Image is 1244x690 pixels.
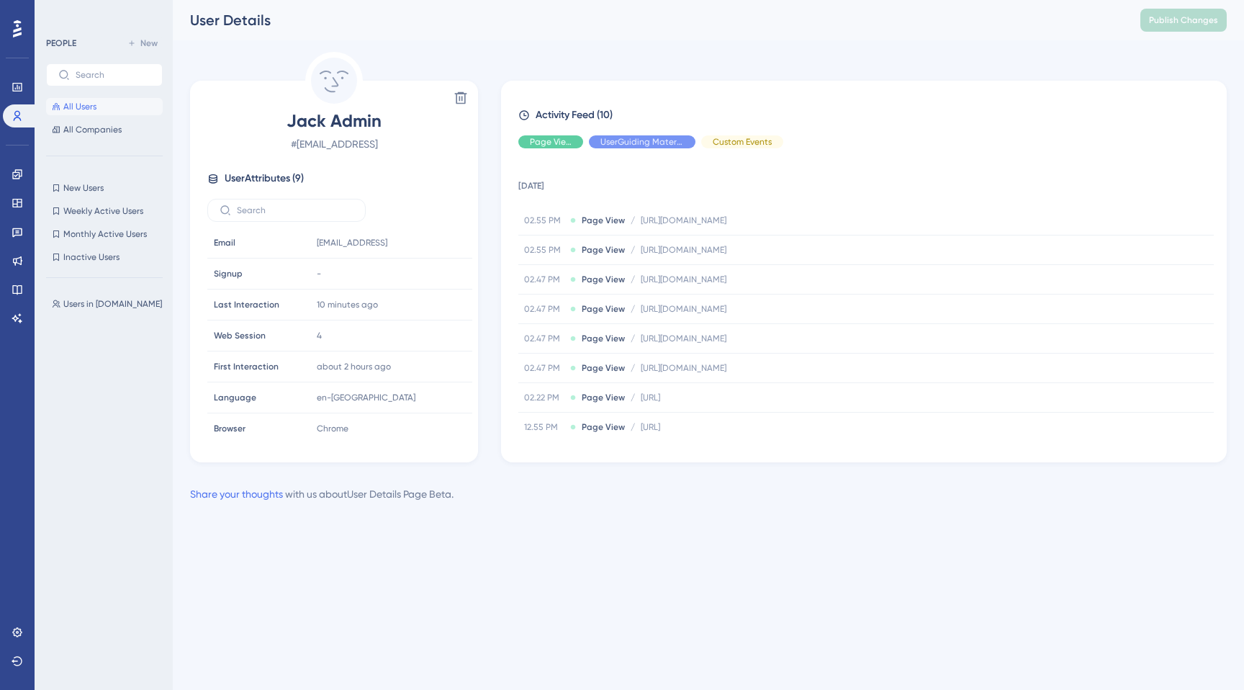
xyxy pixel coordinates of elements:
span: / [631,362,635,374]
span: Page View [582,392,625,403]
span: [URL][DOMAIN_NAME] [641,215,726,226]
time: 10 minutes ago [317,300,378,310]
span: New [140,37,158,49]
span: Web Session [214,330,266,341]
div: with us about User Details Page Beta . [190,485,454,503]
span: / [631,215,635,226]
span: Signup [214,268,243,279]
span: 12.55 PM [524,421,564,433]
span: 4 [317,330,322,341]
span: Jack Admin [207,109,461,133]
span: Browser [214,423,245,434]
span: Language [214,392,256,403]
span: [URL][DOMAIN_NAME] [641,244,726,256]
input: Search [237,205,353,215]
span: Page View [530,136,572,148]
span: [URL] [641,421,660,433]
span: Page View [582,362,625,374]
span: UserGuiding Material [600,136,684,148]
span: [URL][DOMAIN_NAME] [641,362,726,374]
span: Inactive Users [63,251,120,263]
span: / [631,392,635,403]
span: [URL][DOMAIN_NAME] [641,333,726,344]
span: Chrome [317,423,348,434]
span: All Companies [63,124,122,135]
span: Email [214,237,235,248]
span: 02.47 PM [524,362,564,374]
span: 02.55 PM [524,244,564,256]
span: [URL][DOMAIN_NAME] [641,274,726,285]
button: Publish Changes [1140,9,1227,32]
span: Page View [582,215,625,226]
span: [EMAIL_ADDRESS] [317,237,387,248]
span: First Interaction [214,361,279,372]
span: 02.47 PM [524,274,564,285]
span: en-[GEOGRAPHIC_DATA] [317,392,415,403]
span: Users in [DOMAIN_NAME] [63,298,162,310]
span: - [317,268,321,279]
span: [URL][DOMAIN_NAME] [641,303,726,315]
span: All Users [63,101,96,112]
span: / [631,274,635,285]
span: [URL] [641,392,660,403]
span: Publish Changes [1149,14,1218,26]
span: / [631,244,635,256]
span: Activity Feed (10) [536,107,613,124]
span: Weekly Active Users [63,205,143,217]
a: Share your thoughts [190,488,283,500]
span: New Users [63,182,104,194]
span: Page View [582,274,625,285]
button: Inactive Users [46,248,163,266]
div: User Details [190,10,1104,30]
span: 02.47 PM [524,303,564,315]
span: # [EMAIL_ADDRESS] [207,135,461,153]
span: 02.22 PM [524,392,564,403]
button: Monthly Active Users [46,225,163,243]
span: / [631,303,635,315]
button: New Users [46,179,163,197]
button: All Users [46,98,163,115]
span: Custom Events [713,136,772,148]
span: / [631,333,635,344]
button: Users in [DOMAIN_NAME] [46,295,171,313]
time: about 2 hours ago [317,362,391,372]
button: Weekly Active Users [46,202,163,220]
button: New [122,35,163,52]
span: Last Interaction [214,299,279,310]
span: 02.55 PM [524,215,564,226]
span: / [631,421,635,433]
span: 02.47 PM [524,333,564,344]
span: Page View [582,244,625,256]
div: PEOPLE [46,37,76,49]
td: [DATE] [518,160,1214,206]
span: Page View [582,303,625,315]
button: All Companies [46,121,163,138]
span: Monthly Active Users [63,228,147,240]
span: User Attributes ( 9 ) [225,170,304,187]
span: Page View [582,333,625,344]
span: Page View [582,421,625,433]
input: Search [76,70,150,80]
